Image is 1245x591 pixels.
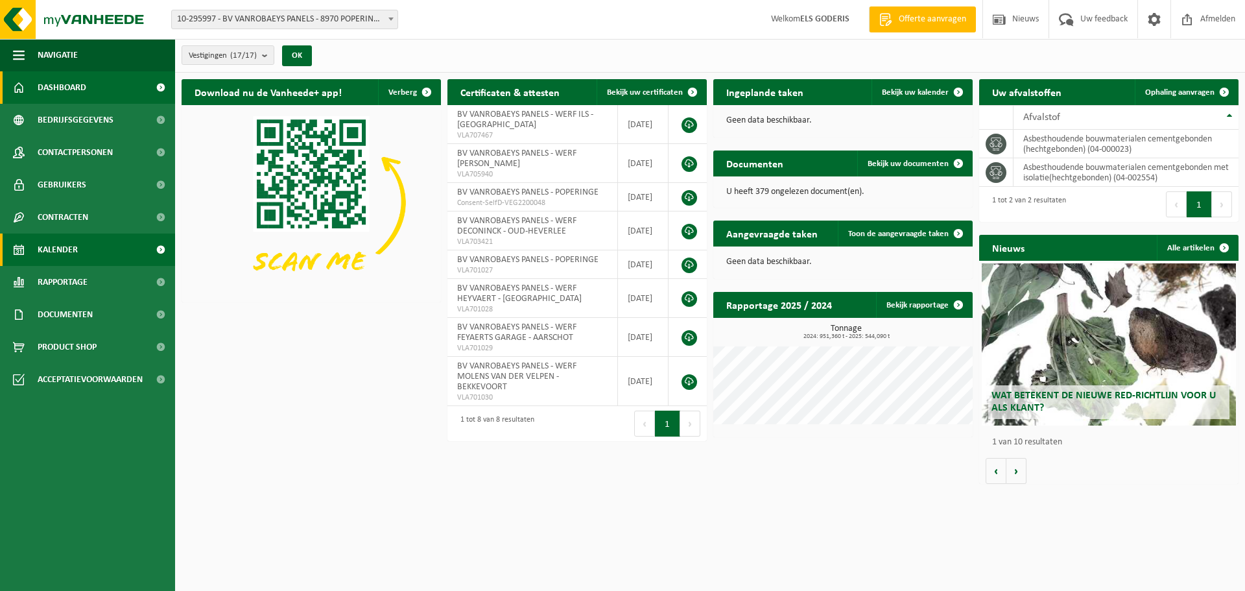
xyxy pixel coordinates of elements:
td: [DATE] [618,183,669,211]
button: Next [680,411,700,437]
h3: Tonnage [720,324,973,340]
span: BV VANROBAEYS PANELS - WERF ILS - [GEOGRAPHIC_DATA] [457,110,593,130]
span: 2024: 951,360 t - 2025: 544,090 t [720,333,973,340]
span: Rapportage [38,266,88,298]
h2: Rapportage 2025 / 2024 [713,292,845,317]
span: Offerte aanvragen [895,13,969,26]
span: VLA703421 [457,237,608,247]
span: Gebruikers [38,169,86,201]
button: Previous [1166,191,1187,217]
span: Afvalstof [1023,112,1060,123]
span: Documenten [38,298,93,331]
div: 1 tot 8 van 8 resultaten [454,409,534,438]
h2: Aangevraagde taken [713,221,831,246]
span: Dashboard [38,71,86,104]
span: VLA707467 [457,130,608,141]
button: Vorige [986,458,1006,484]
h2: Uw afvalstoffen [979,79,1074,104]
a: Bekijk uw certificaten [597,79,705,105]
h2: Documenten [713,151,796,176]
span: 10-295997 - BV VANROBAEYS PANELS - 8970 POPERINGE, BENELUXLAAN 12 [171,10,398,29]
span: BV VANROBAEYS PANELS - POPERINGE [457,187,599,197]
span: Ophaling aanvragen [1145,88,1215,97]
p: Geen data beschikbaar. [726,116,960,125]
span: Kalender [38,234,78,266]
span: Bekijk uw certificaten [607,88,683,97]
h2: Download nu de Vanheede+ app! [182,79,355,104]
span: BV VANROBAEYS PANELS - WERF FEYAERTS GARAGE - AARSCHOT [457,322,576,343]
a: Bekijk rapportage [876,292,971,318]
span: Acceptatievoorwaarden [38,363,143,396]
p: 1 van 10 resultaten [992,438,1232,447]
span: VLA701029 [457,343,608,354]
span: BV VANROBAEYS PANELS - WERF HEYVAERT - [GEOGRAPHIC_DATA] [457,283,582,304]
span: VLA705940 [457,169,608,180]
button: Vestigingen(17/17) [182,45,274,65]
span: Wat betekent de nieuwe RED-richtlijn voor u als klant? [991,391,1216,413]
button: 1 [655,411,680,437]
a: Alle artikelen [1157,235,1237,261]
span: Product Shop [38,331,97,363]
button: Previous [634,411,655,437]
a: Bekijk uw documenten [857,151,971,176]
h2: Nieuws [979,235,1037,260]
h2: Certificaten & attesten [447,79,573,104]
td: [DATE] [618,211,669,250]
span: Consent-SelfD-VEG2200048 [457,198,608,208]
span: BV VANROBAEYS PANELS - WERF DECONINCK - OUD-HEVERLEE [457,216,576,236]
a: Offerte aanvragen [869,6,976,32]
td: [DATE] [618,357,669,406]
div: 1 tot 2 van 2 resultaten [986,190,1066,219]
td: [DATE] [618,250,669,279]
p: U heeft 379 ongelezen document(en). [726,187,960,197]
td: [DATE] [618,279,669,318]
span: BV VANROBAEYS PANELS - WERF [PERSON_NAME] [457,149,576,169]
span: Bekijk uw kalender [882,88,949,97]
h2: Ingeplande taken [713,79,816,104]
span: Contactpersonen [38,136,113,169]
button: Next [1212,191,1232,217]
a: Toon de aangevraagde taken [838,221,971,247]
count: (17/17) [230,51,257,60]
td: [DATE] [618,318,669,357]
strong: ELS GODERIS [800,14,849,24]
a: Ophaling aanvragen [1135,79,1237,105]
span: VLA701028 [457,304,608,315]
td: [DATE] [618,144,669,183]
td: asbesthoudende bouwmaterialen cementgebonden met isolatie(hechtgebonden) (04-002554) [1014,158,1239,187]
span: Bekijk uw documenten [868,160,949,168]
span: Navigatie [38,39,78,71]
button: 1 [1187,191,1212,217]
td: asbesthoudende bouwmaterialen cementgebonden (hechtgebonden) (04-000023) [1014,130,1239,158]
a: Wat betekent de nieuwe RED-richtlijn voor u als klant? [982,263,1236,426]
span: 10-295997 - BV VANROBAEYS PANELS - 8970 POPERINGE, BENELUXLAAN 12 [172,10,397,29]
span: Contracten [38,201,88,234]
span: Bedrijfsgegevens [38,104,113,136]
p: Geen data beschikbaar. [726,258,960,267]
td: [DATE] [618,105,669,144]
button: OK [282,45,312,66]
button: Verberg [378,79,440,105]
span: Verberg [388,88,417,97]
span: VLA701030 [457,392,608,403]
span: Toon de aangevraagde taken [848,230,949,238]
button: Volgende [1006,458,1026,484]
span: VLA701027 [457,265,608,276]
a: Bekijk uw kalender [871,79,971,105]
span: BV VANROBAEYS PANELS - WERF MOLENS VAN DER VELPEN - BEKKEVOORT [457,361,576,392]
span: BV VANROBAEYS PANELS - POPERINGE [457,255,599,265]
span: Vestigingen [189,46,257,66]
img: Download de VHEPlus App [182,105,441,300]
